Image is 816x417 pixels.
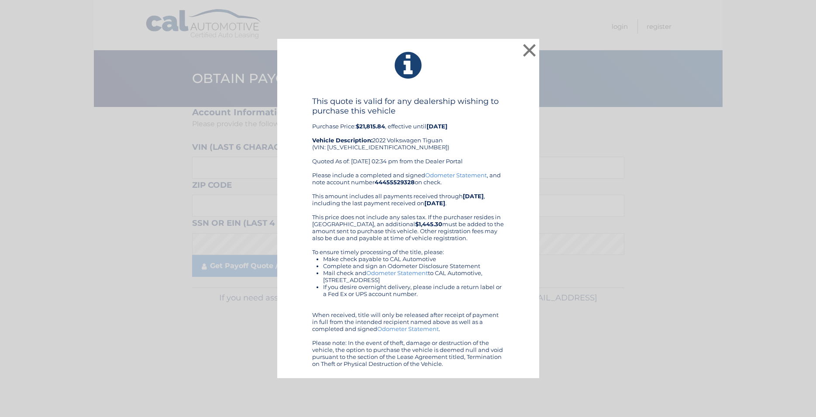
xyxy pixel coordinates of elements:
[427,123,448,130] b: [DATE]
[366,269,428,276] a: Odometer Statement
[424,200,445,207] b: [DATE]
[521,41,538,59] button: ×
[356,123,385,130] b: $21,815.84
[425,172,487,179] a: Odometer Statement
[377,325,439,332] a: Odometer Statement
[312,172,504,367] div: Please include a completed and signed , and note account number on check. This amount includes al...
[415,221,442,227] b: $1,445.30
[323,262,504,269] li: Complete and sign an Odometer Disclosure Statement
[375,179,415,186] b: 44455529328
[312,96,504,172] div: Purchase Price: , effective until 2022 Volkswagen Tiguan (VIN: [US_VEHICLE_IDENTIFICATION_NUMBER]...
[312,96,504,116] h4: This quote is valid for any dealership wishing to purchase this vehicle
[323,283,504,297] li: If you desire overnight delivery, please include a return label or a Fed Ex or UPS account number.
[323,269,504,283] li: Mail check and to CAL Automotive, [STREET_ADDRESS]
[463,193,484,200] b: [DATE]
[312,137,372,144] strong: Vehicle Description:
[323,255,504,262] li: Make check payable to CAL Automotive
